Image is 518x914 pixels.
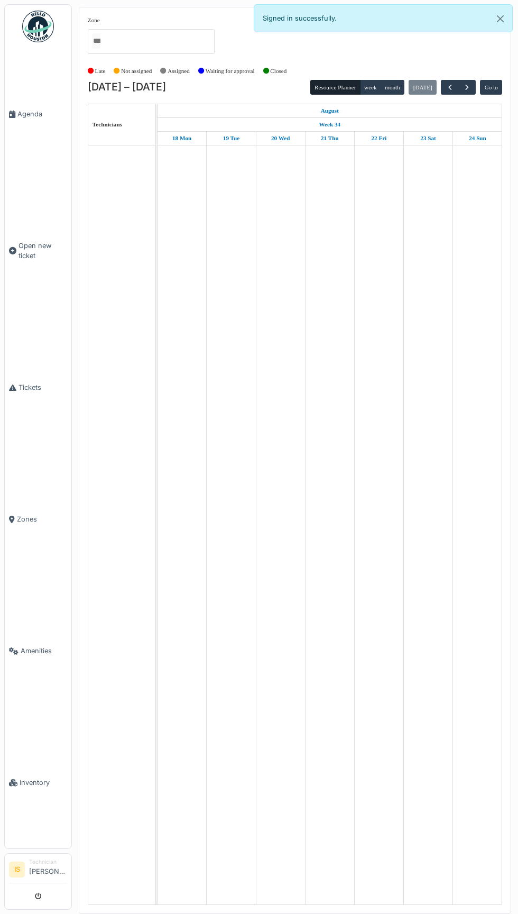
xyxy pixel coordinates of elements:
[29,858,67,881] li: [PERSON_NAME]
[5,717,71,848] a: Inventory
[418,132,439,145] a: August 23, 2025
[488,5,512,33] button: Close
[458,80,476,95] button: Next week
[18,241,67,261] span: Open new ticket
[18,382,67,392] span: Tickets
[95,67,106,76] label: Late
[21,646,67,656] span: Amenities
[270,67,286,76] label: Closed
[318,132,341,145] a: August 21, 2025
[9,858,67,883] a: IS Technician[PERSON_NAME]
[480,80,502,95] button: Go to
[168,67,190,76] label: Assigned
[88,81,166,94] h2: [DATE] – [DATE]
[318,104,341,117] a: August 18, 2025
[22,11,54,42] img: Badge_color-CXgf-gQk.svg
[269,132,293,145] a: August 20, 2025
[170,132,194,145] a: August 18, 2025
[5,585,71,717] a: Amenities
[20,778,67,788] span: Inventory
[316,118,343,131] a: Week 34
[29,858,67,866] div: Technician
[17,514,67,524] span: Zones
[5,322,71,453] a: Tickets
[466,132,489,145] a: August 24, 2025
[92,121,122,127] span: Technicians
[409,80,437,95] button: [DATE]
[5,453,71,585] a: Zones
[92,33,100,49] input: All
[441,80,458,95] button: Previous week
[360,80,381,95] button: week
[254,4,513,32] div: Signed in successfully.
[206,67,255,76] label: Waiting for approval
[310,80,360,95] button: Resource Planner
[381,80,404,95] button: month
[368,132,389,145] a: August 22, 2025
[17,109,67,119] span: Agenda
[5,48,71,180] a: Agenda
[5,180,71,322] a: Open new ticket
[88,16,100,25] label: Zone
[9,862,25,878] li: IS
[121,67,152,76] label: Not assigned
[220,132,242,145] a: August 19, 2025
